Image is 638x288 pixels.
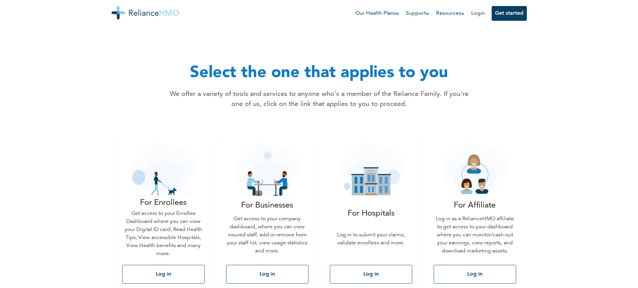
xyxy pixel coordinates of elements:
[492,6,527,21] button: Get started
[406,9,429,17] a: Support
[226,265,308,284] button: Log in
[168,61,470,85] h1: Select the one that applies to you
[330,265,412,284] button: Log in
[436,9,465,17] a: Resources
[471,11,485,16] a: Login
[355,9,399,17] a: Our Health Plans
[226,143,308,196] img: business_icon.svg
[122,197,205,209] p: For Enrollees
[330,208,412,220] p: For Hospitals
[122,143,205,196] img: single_guy_icon.svg
[330,143,412,196] img: hospital_icon.svg
[226,258,308,284] a: Log in
[122,265,205,284] button: Log in
[122,258,205,284] a: Log in
[434,265,516,284] button: Log in
[226,215,308,255] p: Get access to your company dashboard, where you can view insured staff, add or remove from your s...
[226,199,308,212] p: For Businesses
[434,215,516,255] p: Log in as a RelianceHMO affiliate to get access to your dashboard where you can monitor/cash-out ...
[122,210,205,258] p: Get access to your Enrollee Dashboard where you can view your Digital ID card, Read Health Tips, ...
[434,143,516,196] img: affiliate-icon.svg
[112,6,179,19] img: Reliance HMO's Logo
[434,199,516,212] p: For Affiliate
[434,258,516,284] a: Log in
[330,258,412,284] a: Log in
[168,89,470,109] p: We offer a variety of tools and services to anyone who's a member of the Reliance Family. If you'...
[330,231,412,247] p: Log in to submit your claims, validate enrollees and more.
